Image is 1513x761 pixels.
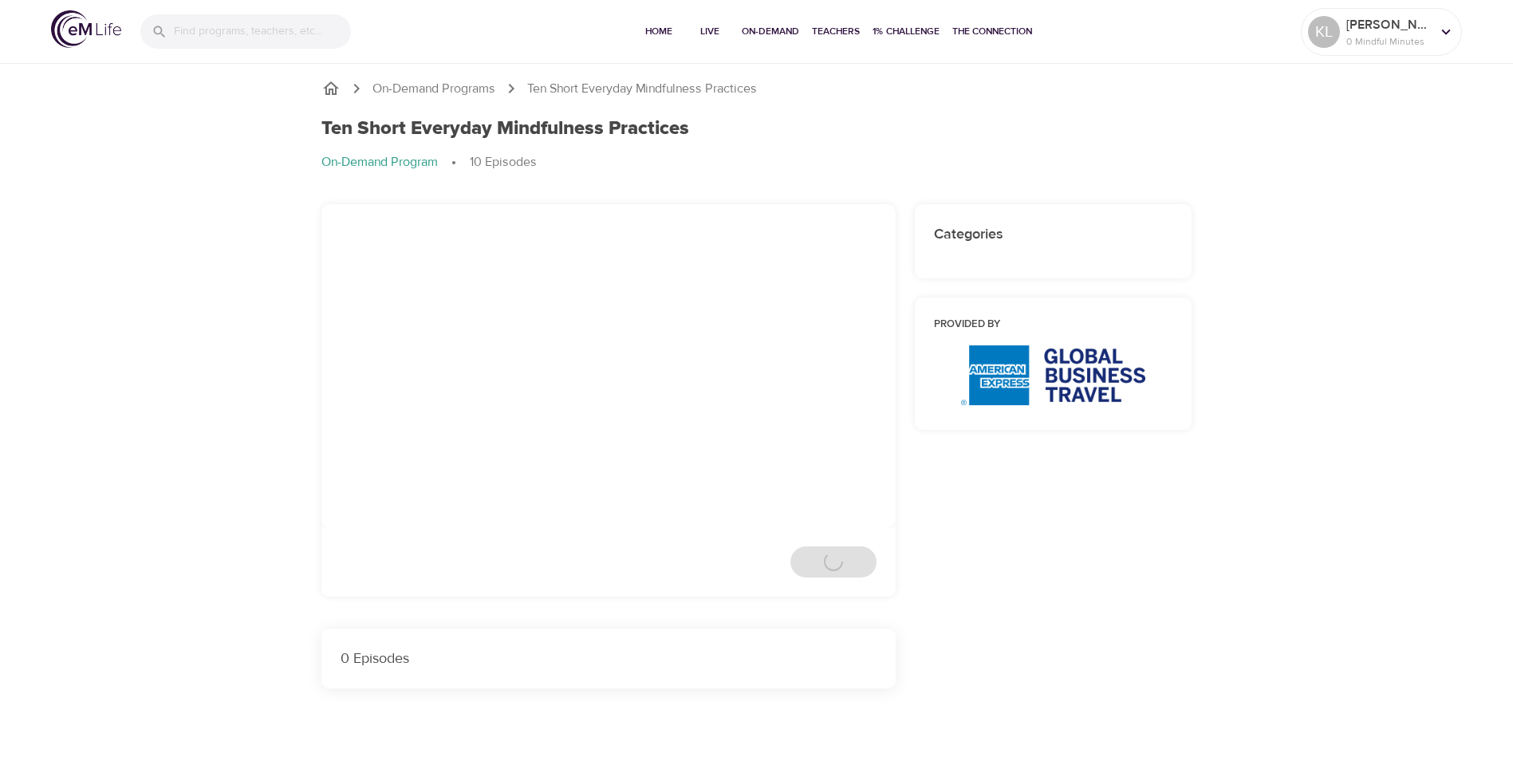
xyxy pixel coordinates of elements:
p: On-Demand Program [321,153,438,172]
h6: Provided by [934,317,1173,333]
p: 10 Episodes [470,153,537,172]
p: 0 Mindful Minutes [1346,34,1431,49]
div: KL [1308,16,1340,48]
h6: Categories [934,223,1173,246]
img: AmEx%20GBT%20logo.png [961,345,1145,405]
p: [PERSON_NAME] Lo [1346,15,1431,34]
span: 1% Challenge [873,23,940,40]
a: On-Demand Programs [372,80,495,98]
p: Ten Short Everyday Mindfulness Practices [527,80,757,98]
p: 0 Episodes [341,648,877,669]
span: Teachers [812,23,860,40]
nav: breadcrumb [321,79,1192,98]
span: Live [691,23,729,40]
span: The Connection [952,23,1032,40]
span: On-Demand [742,23,799,40]
img: logo [51,10,121,48]
input: Find programs, teachers, etc... [174,14,351,49]
nav: breadcrumb [321,153,1192,172]
span: Home [640,23,678,40]
h1: Ten Short Everyday Mindfulness Practices [321,117,689,140]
